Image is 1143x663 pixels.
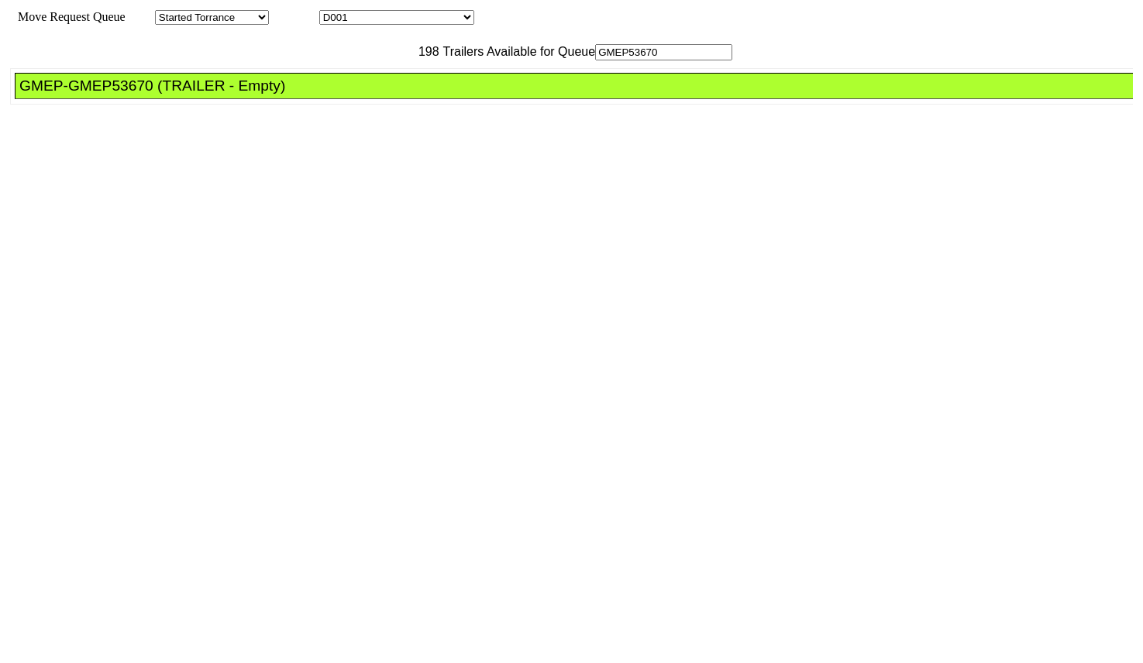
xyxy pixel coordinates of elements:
div: GMEP-GMEP53670 (TRAILER - Empty) [19,77,1142,94]
span: Move Request Queue [10,10,126,23]
span: Trailers Available for Queue [439,45,596,58]
span: Area [128,10,152,23]
span: 198 [411,45,439,58]
span: Location [272,10,316,23]
input: Filter Available Trailers [595,44,732,60]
